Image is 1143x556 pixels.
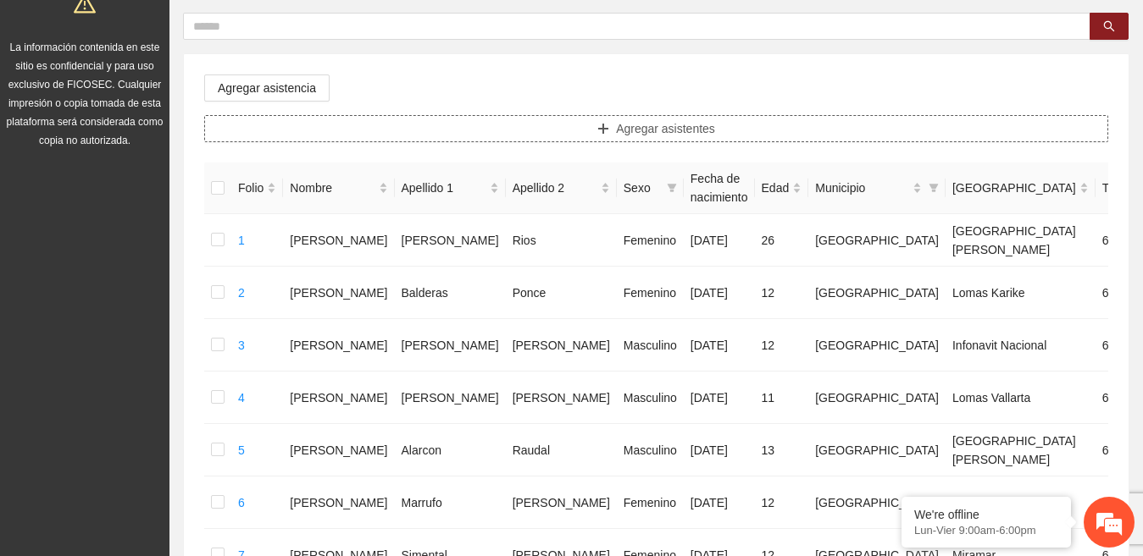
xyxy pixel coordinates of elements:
[8,373,323,432] textarea: Escriba su mensaje aquí y haga clic en “Enviar”
[395,372,506,424] td: [PERSON_NAME]
[663,175,680,201] span: filter
[617,372,684,424] td: Masculino
[755,424,809,476] td: 13
[32,181,299,352] span: Estamos sin conexión. Déjenos un mensaje.
[395,319,506,372] td: [PERSON_NAME]
[513,179,597,197] span: Apellido 2
[762,179,790,197] span: Edad
[597,123,609,136] span: plus
[238,496,245,509] a: 6
[667,183,677,193] span: filter
[283,214,394,267] td: [PERSON_NAME]
[815,179,909,197] span: Municipio
[808,424,946,476] td: [GEOGRAPHIC_DATA]
[684,214,755,267] td: [DATE]
[755,214,809,267] td: 26
[283,372,394,424] td: [PERSON_NAME]
[952,179,1076,197] span: [GEOGRAPHIC_DATA]
[395,267,506,319] td: Balderas
[290,179,375,197] span: Nombre
[617,267,684,319] td: Femenino
[506,424,617,476] td: Raudal
[283,319,394,372] td: [PERSON_NAME]
[617,319,684,372] td: Masculino
[808,162,946,214] th: Municipio
[946,267,1096,319] td: Lomas Karike
[617,214,684,267] td: Femenino
[395,214,506,267] td: [PERSON_NAME]
[283,162,394,214] th: Nombre
[1090,13,1129,40] button: search
[617,424,684,476] td: Masculino
[684,162,755,214] th: Fecha de nacimiento
[238,339,245,352] a: 3
[506,372,617,424] td: [PERSON_NAME]
[684,476,755,529] td: [DATE]
[231,162,283,214] th: Folio
[946,372,1096,424] td: Lomas Vallarta
[283,424,394,476] td: [PERSON_NAME]
[204,115,1108,142] button: plusAgregar asistentes
[929,183,939,193] span: filter
[395,162,506,214] th: Apellido 1
[946,319,1096,372] td: Infonavit Nacional
[283,267,394,319] td: [PERSON_NAME]
[755,372,809,424] td: 11
[395,424,506,476] td: Alarcon
[684,267,755,319] td: [DATE]
[402,179,486,197] span: Apellido 1
[395,476,506,529] td: Marrufo
[914,524,1058,537] p: Lun-Vier 9:00am-6:00pm
[946,424,1096,476] td: [GEOGRAPHIC_DATA][PERSON_NAME]
[684,319,755,372] td: [DATE]
[755,162,809,214] th: Edad
[238,391,245,405] a: 4
[617,476,684,529] td: Femenino
[946,214,1096,267] td: [GEOGRAPHIC_DATA][PERSON_NAME]
[755,319,809,372] td: 12
[946,476,1096,529] td: Residencial Leones
[204,74,330,102] button: Agregar asistencia
[506,267,617,319] td: Ponce
[506,476,617,529] td: [PERSON_NAME]
[252,432,308,455] em: Enviar
[914,508,1058,521] div: We're offline
[1103,20,1115,34] span: search
[238,234,245,247] a: 1
[624,179,660,197] span: Sexo
[238,443,245,457] a: 5
[925,175,942,201] span: filter
[238,179,264,197] span: Folio
[506,162,617,214] th: Apellido 2
[684,424,755,476] td: [DATE]
[218,79,316,97] span: Agregar asistencia
[946,162,1096,214] th: Colonia
[808,214,946,267] td: [GEOGRAPHIC_DATA]
[506,214,617,267] td: Rios
[808,476,946,529] td: [GEOGRAPHIC_DATA]
[808,372,946,424] td: [GEOGRAPHIC_DATA]
[684,372,755,424] td: [DATE]
[506,319,617,372] td: [PERSON_NAME]
[755,267,809,319] td: 12
[808,319,946,372] td: [GEOGRAPHIC_DATA]
[238,286,245,300] a: 2
[88,86,285,108] div: Dejar un mensaje
[7,41,164,146] span: La información contenida en este sitio es confidencial y para uso exclusivo de FICOSEC. Cualquier...
[616,119,715,138] span: Agregar asistentes
[283,476,394,529] td: [PERSON_NAME]
[755,476,809,529] td: 12
[278,8,319,49] div: Minimizar ventana de chat en vivo
[808,267,946,319] td: [GEOGRAPHIC_DATA]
